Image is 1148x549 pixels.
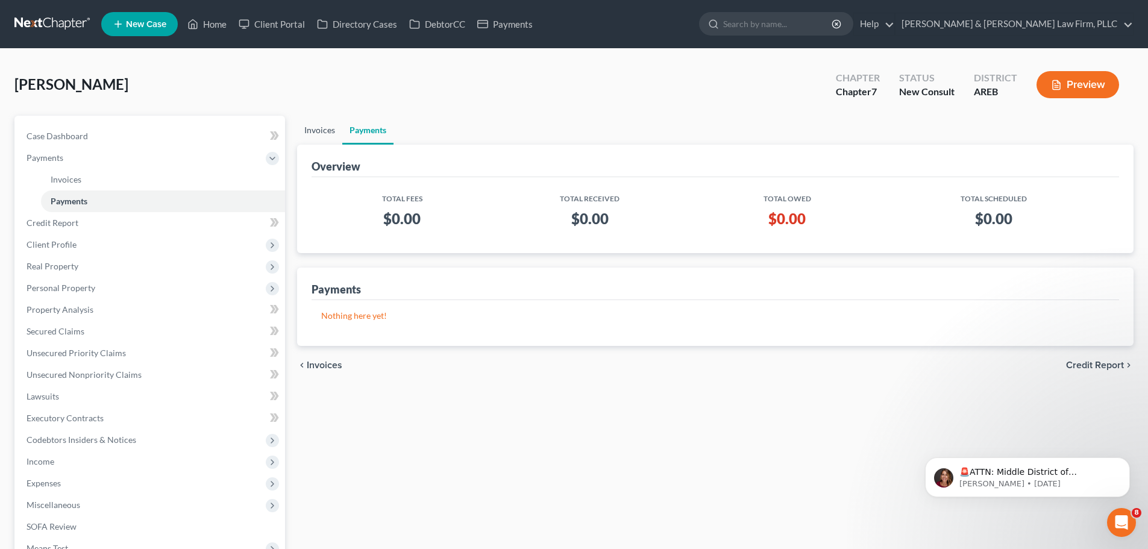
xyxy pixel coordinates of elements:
a: Home [181,13,233,35]
a: Credit Report [17,212,285,234]
a: Invoices [41,169,285,190]
h3: $0.00 [331,209,473,228]
span: 8 [1132,508,1141,518]
th: Total Owed [697,187,878,204]
a: Invoices [297,116,342,145]
h3: $0.00 [888,209,1100,228]
span: Payments [51,196,87,206]
button: Credit Report chevron_right [1066,360,1134,370]
button: chevron_left Invoices [297,360,342,370]
span: Expenses [27,478,61,488]
a: Property Analysis [17,299,285,321]
div: Payments [312,282,361,296]
span: Personal Property [27,283,95,293]
i: chevron_right [1124,360,1134,370]
a: Executory Contracts [17,407,285,429]
span: 7 [871,86,877,97]
th: Total Received [483,187,697,204]
a: Payments [342,116,394,145]
button: Preview [1037,71,1119,98]
iframe: Intercom notifications message [907,432,1148,516]
a: DebtorCC [403,13,471,35]
iframe: Intercom live chat [1107,508,1136,537]
a: Unsecured Nonpriority Claims [17,364,285,386]
input: Search by name... [723,13,833,35]
a: Client Portal [233,13,311,35]
a: [PERSON_NAME] & [PERSON_NAME] Law Firm, PLLC [896,13,1133,35]
span: Codebtors Insiders & Notices [27,434,136,445]
span: Property Analysis [27,304,93,315]
span: Credit Report [1066,360,1124,370]
span: Invoices [51,174,81,184]
span: [PERSON_NAME] [14,75,128,93]
span: Lawsuits [27,391,59,401]
div: Overview [312,159,360,174]
a: Secured Claims [17,321,285,342]
a: SOFA Review [17,516,285,538]
span: Miscellaneous [27,500,80,510]
a: Unsecured Priority Claims [17,342,285,364]
i: chevron_left [297,360,307,370]
span: Client Profile [27,239,77,249]
span: Case Dashboard [27,131,88,141]
span: SOFA Review [27,521,77,532]
span: Secured Claims [27,326,84,336]
div: New Consult [899,85,955,99]
div: Status [899,71,955,85]
a: Payments [41,190,285,212]
div: Chapter [836,71,880,85]
p: Nothing here yet! [321,310,1109,322]
a: Lawsuits [17,386,285,407]
span: Credit Report [27,218,78,228]
span: Executory Contracts [27,413,104,423]
span: New Case [126,20,166,29]
h3: $0.00 [706,209,868,228]
span: Income [27,456,54,466]
span: Invoices [307,360,342,370]
a: Case Dashboard [17,125,285,147]
a: Payments [471,13,539,35]
th: Total Scheduled [878,187,1109,204]
span: Real Property [27,261,78,271]
a: Directory Cases [311,13,403,35]
div: AREB [974,85,1017,99]
span: Unsecured Nonpriority Claims [27,369,142,380]
span: Payments [27,152,63,163]
th: Total Fees [321,187,483,204]
div: District [974,71,1017,85]
div: Chapter [836,85,880,99]
a: Help [854,13,894,35]
span: Unsecured Priority Claims [27,348,126,358]
h3: $0.00 [492,209,687,228]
